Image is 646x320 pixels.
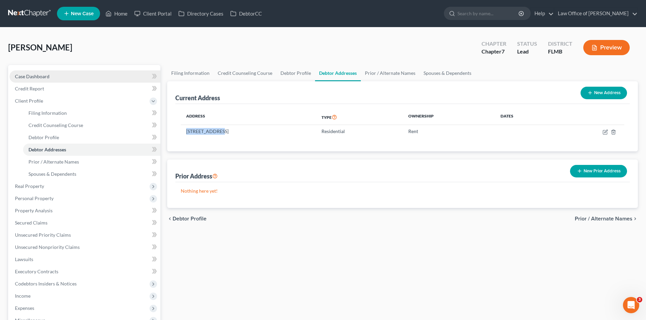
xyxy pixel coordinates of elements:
[419,65,475,81] a: Spouses & Dependents
[23,168,160,180] a: Spouses & Dependents
[9,229,160,241] a: Unsecured Priority Claims
[9,205,160,217] a: Property Analysis
[316,125,403,138] td: Residential
[15,73,50,79] span: Case Dashboard
[214,65,276,81] a: Credit Counseling Course
[28,159,79,165] span: Prior / Alternate Names
[15,244,80,250] span: Unsecured Nonpriority Claims
[15,86,44,91] span: Credit Report
[175,7,227,20] a: Directory Cases
[131,7,175,20] a: Client Portal
[9,70,160,83] a: Case Dashboard
[15,256,33,262] span: Lawsuits
[28,171,76,177] span: Spouses & Dependents
[9,253,160,265] a: Lawsuits
[482,48,506,56] div: Chapter
[181,109,316,125] th: Address
[554,7,638,20] a: Law Office of [PERSON_NAME]
[28,147,66,152] span: Debtor Addresses
[15,208,53,213] span: Property Analysis
[28,122,83,128] span: Credit Counseling Course
[575,216,638,221] button: Prior / Alternate Names chevron_right
[102,7,131,20] a: Home
[581,87,627,99] button: New Address
[23,144,160,156] a: Debtor Addresses
[517,48,537,56] div: Lead
[632,216,638,221] i: chevron_right
[9,83,160,95] a: Credit Report
[502,48,505,55] span: 7
[457,7,520,20] input: Search by name...
[23,107,160,119] a: Filing Information
[15,195,54,201] span: Personal Property
[181,125,316,138] td: [STREET_ADDRESS]
[23,156,160,168] a: Prior / Alternate Names
[623,297,639,313] iframe: Intercom live chat
[9,265,160,278] a: Executory Contracts
[637,297,642,302] span: 3
[276,65,315,81] a: Debtor Profile
[167,216,173,221] i: chevron_left
[15,305,34,311] span: Expenses
[570,165,627,177] button: New Prior Address
[15,269,58,274] span: Executory Contracts
[316,109,403,125] th: Type
[8,42,72,52] span: [PERSON_NAME]
[403,125,495,138] td: Rent
[15,232,71,238] span: Unsecured Priority Claims
[548,48,572,56] div: FLMB
[181,188,624,194] p: Nothing here yet!
[167,216,207,221] button: chevron_left Debtor Profile
[575,216,632,221] span: Prior / Alternate Names
[531,7,554,20] a: Help
[28,110,67,116] span: Filing Information
[495,109,555,125] th: Dates
[517,40,537,48] div: Status
[403,109,495,125] th: Ownership
[15,98,43,104] span: Client Profile
[175,94,220,102] div: Current Address
[227,7,265,20] a: DebtorCC
[548,40,572,48] div: District
[71,11,94,16] span: New Case
[15,293,31,299] span: Income
[15,281,77,286] span: Codebtors Insiders & Notices
[9,241,160,253] a: Unsecured Nonpriority Claims
[361,65,419,81] a: Prior / Alternate Names
[9,217,160,229] a: Secured Claims
[167,65,214,81] a: Filing Information
[15,220,47,226] span: Secured Claims
[15,183,44,189] span: Real Property
[23,131,160,144] a: Debtor Profile
[28,134,59,140] span: Debtor Profile
[315,65,361,81] a: Debtor Addresses
[482,40,506,48] div: Chapter
[173,216,207,221] span: Debtor Profile
[175,172,218,180] div: Prior Address
[583,40,630,55] button: Preview
[23,119,160,131] a: Credit Counseling Course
